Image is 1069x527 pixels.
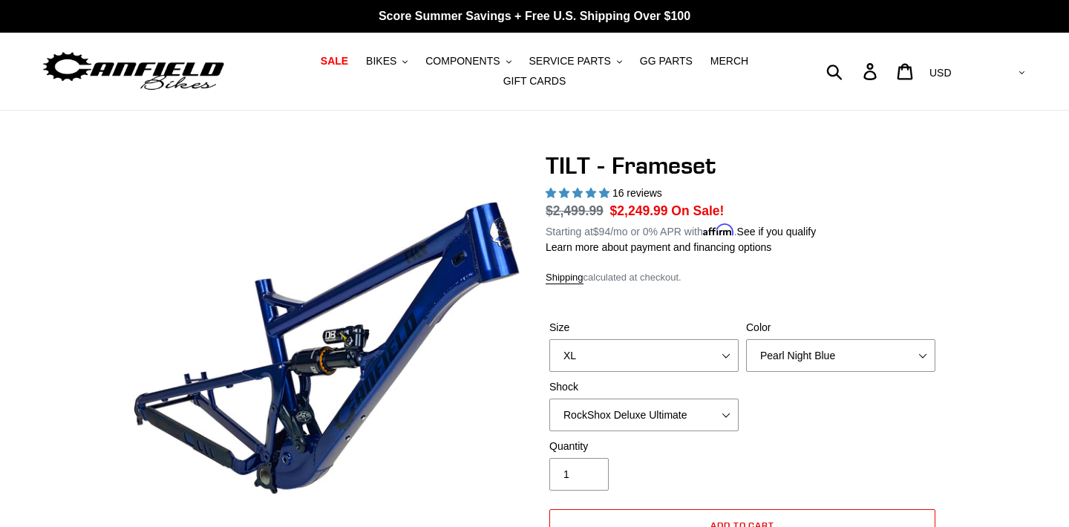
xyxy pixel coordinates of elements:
label: Shock [549,379,739,395]
label: Color [746,320,935,335]
span: BIKES [366,55,396,68]
div: calculated at checkout. [546,270,939,285]
input: Search [834,55,872,88]
span: $2,249.99 [610,203,668,218]
label: Size [549,320,739,335]
a: MERCH [703,51,756,71]
button: BIKES [359,51,415,71]
h1: TILT - Frameset [546,151,939,180]
span: GIFT CARDS [503,75,566,88]
a: GG PARTS [632,51,700,71]
button: SERVICE PARTS [521,51,629,71]
span: COMPONENTS [425,55,500,68]
span: SERVICE PARTS [529,55,610,68]
span: 16 reviews [612,187,662,199]
s: $2,499.99 [546,203,604,218]
a: See if you qualify - Learn more about Affirm Financing (opens in modal) [737,226,817,238]
span: On Sale! [671,201,724,220]
button: COMPONENTS [418,51,518,71]
span: 5.00 stars [546,187,612,199]
span: $94 [593,226,610,238]
img: Canfield Bikes [41,48,226,95]
span: Affirm [703,223,734,236]
span: MERCH [710,55,748,68]
a: GIFT CARDS [496,71,574,91]
a: SALE [313,51,356,71]
a: Learn more about payment and financing options [546,241,771,253]
label: Quantity [549,439,739,454]
a: Shipping [546,272,583,284]
p: Starting at /mo or 0% APR with . [546,220,816,240]
span: GG PARTS [640,55,693,68]
span: SALE [321,55,348,68]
